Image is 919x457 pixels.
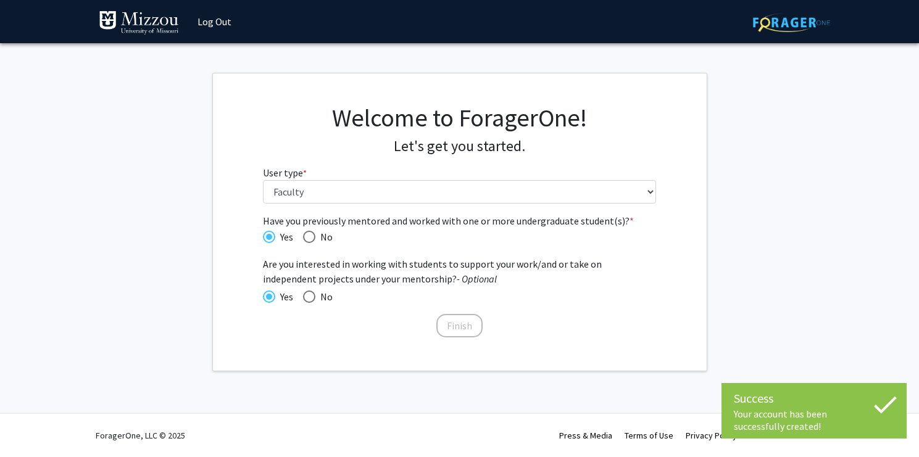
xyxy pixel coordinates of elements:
[559,430,612,441] a: Press & Media
[263,165,307,180] label: User type
[275,289,293,304] span: Yes
[686,430,737,441] a: Privacy Policy
[263,103,656,133] h1: Welcome to ForagerOne!
[263,138,656,155] h4: Let's get you started.
[436,314,483,337] button: Finish
[263,213,656,228] span: Have you previously mentored and worked with one or more undergraduate student(s)?
[96,414,185,457] div: ForagerOne, LLC © 2025
[734,408,894,432] div: Your account has been successfully created!
[315,229,333,244] span: No
[99,10,179,35] img: University of Missouri Logo
[263,228,656,244] mat-radio-group: Have you previously mentored and worked with one or more undergraduate student(s)?
[315,289,333,304] span: No
[263,257,656,286] span: Are you interested in working with students to support your work/and or take on independent proje...
[457,273,497,285] i: - Optional
[625,430,673,441] a: Terms of Use
[753,13,830,32] img: ForagerOne Logo
[734,389,894,408] div: Success
[275,229,293,244] span: Yes
[9,401,52,448] iframe: Chat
